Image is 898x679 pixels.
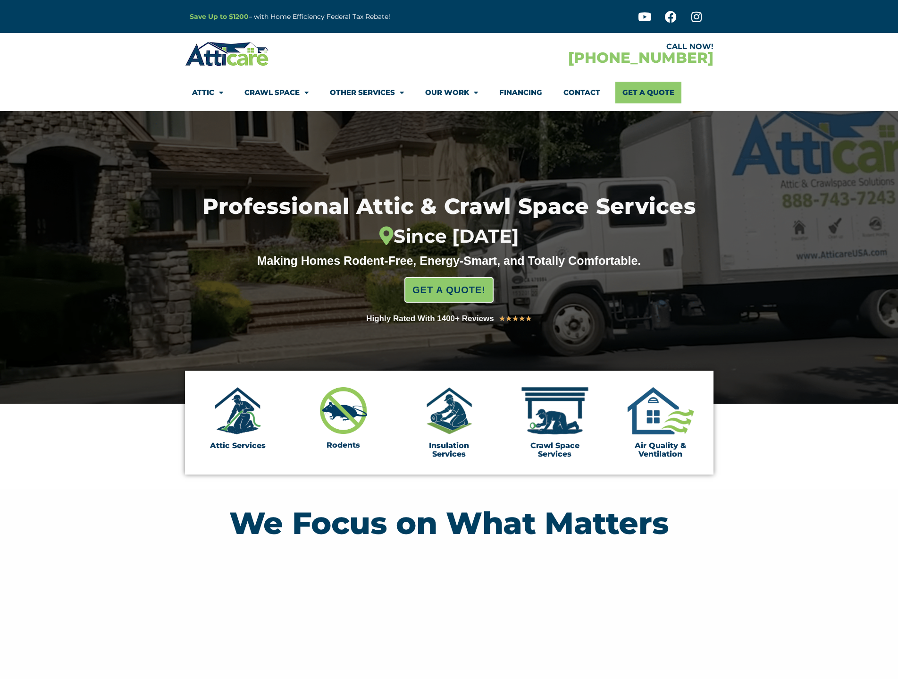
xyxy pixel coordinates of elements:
i: ★ [525,313,532,325]
i: ★ [499,313,505,325]
a: Air Quality & Ventilation [635,441,686,458]
a: GET A QUOTE! [404,277,494,303]
div: Since [DATE] [152,225,747,247]
i: ★ [519,313,525,325]
a: Insulation Services [429,441,469,458]
nav: Menu [192,82,706,103]
a: Attic Services [210,441,266,450]
div: Highly Rated With 1400+ Reviews [366,312,494,325]
a: Attic [192,82,223,103]
i: ★ [512,313,519,325]
a: Crawl Space [244,82,309,103]
h1: Professional Attic & Crawl Space Services [152,195,747,248]
a: Financing [499,82,542,103]
div: Making Homes Rodent-Free, Energy-Smart, and Totally Comfortable. [239,254,659,268]
div: CALL NOW! [449,43,713,51]
div: 5/5 [499,313,532,325]
a: Get A Quote [615,82,681,103]
p: – with Home Efficiency Federal Tax Rebate! [190,11,495,22]
a: Other Services [330,82,404,103]
h2: We Focus on What Matters [190,508,709,538]
a: Crawl Space Services [530,441,579,458]
i: ★ [505,313,512,325]
a: Save Up to $1200 [190,12,249,21]
a: Our Work [425,82,478,103]
a: Rodents [327,441,360,450]
span: GET A QUOTE! [412,280,486,299]
a: Contact [563,82,600,103]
